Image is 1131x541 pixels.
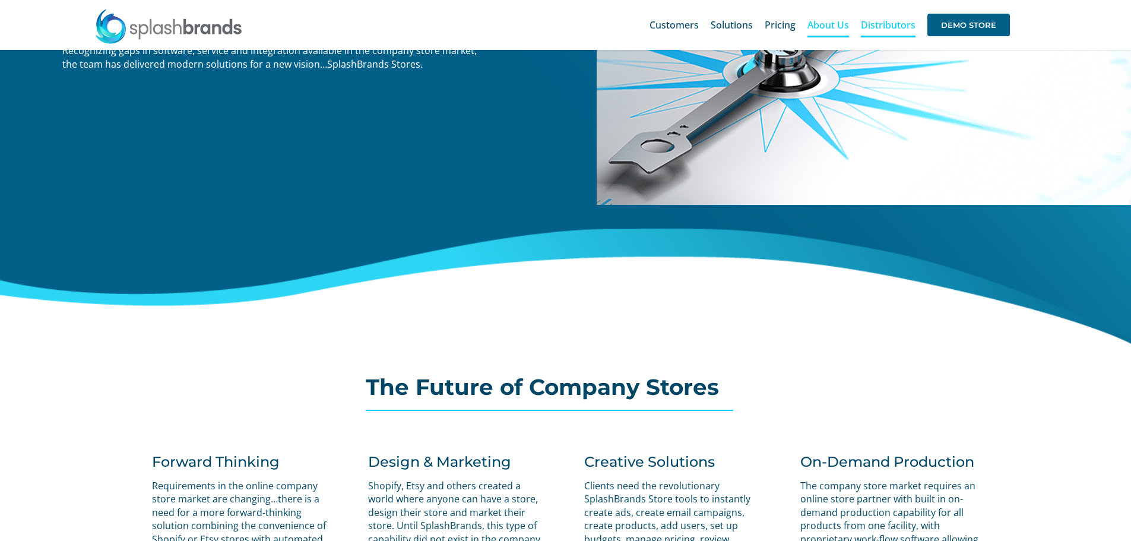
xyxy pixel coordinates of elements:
span: Solutions [711,20,753,30]
h2: The Future of Company Stores [366,375,765,399]
a: Pricing [765,6,796,44]
img: SplashBrands.com Logo [94,8,243,44]
span: Distributors [861,20,915,30]
h3: Creative Solutions [584,453,764,470]
span: Pricing [765,20,796,30]
span: About Us [807,20,849,30]
h3: Forward Thinking [152,453,332,470]
h3: Design & Marketing [368,453,548,470]
span: DEMO STORE [927,14,1010,36]
a: Distributors [861,6,915,44]
nav: Main Menu Sticky [650,6,1010,44]
span: Recognizing gaps in software, service and integration available in the company store market, the ... [62,44,477,70]
span: Customers [650,20,699,30]
h3: On-Demand Production [800,453,980,470]
a: DEMO STORE [927,6,1010,44]
a: Customers [650,6,699,44]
